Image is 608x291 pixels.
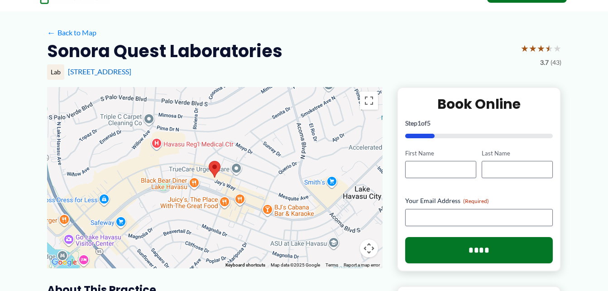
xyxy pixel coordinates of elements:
a: Open this area in Google Maps (opens a new window) [49,257,79,268]
span: 3.7 [540,57,549,68]
button: Map camera controls [360,239,378,257]
label: Last Name [482,149,553,158]
a: [STREET_ADDRESS] [68,67,131,76]
h2: Book Online [405,95,553,113]
h2: Sonora Quest Laboratories [47,40,282,62]
span: ★ [529,40,537,57]
img: Google [49,257,79,268]
button: Toggle fullscreen view [360,92,378,110]
div: Lab [47,64,64,80]
label: First Name [405,149,476,158]
span: ★ [553,40,561,57]
span: ★ [521,40,529,57]
span: ★ [545,40,553,57]
span: (Required) [463,198,489,204]
span: 1 [417,119,421,127]
span: (43) [551,57,561,68]
span: Map data ©2025 Google [271,262,320,267]
p: Step of [405,120,553,126]
span: 5 [427,119,431,127]
a: ←Back to Map [47,26,96,39]
a: Terms (opens in new tab) [326,262,338,267]
button: Keyboard shortcuts [225,262,265,268]
a: Report a map error [344,262,380,267]
span: ★ [537,40,545,57]
label: Your Email Address [405,196,553,205]
span: ← [47,28,56,37]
